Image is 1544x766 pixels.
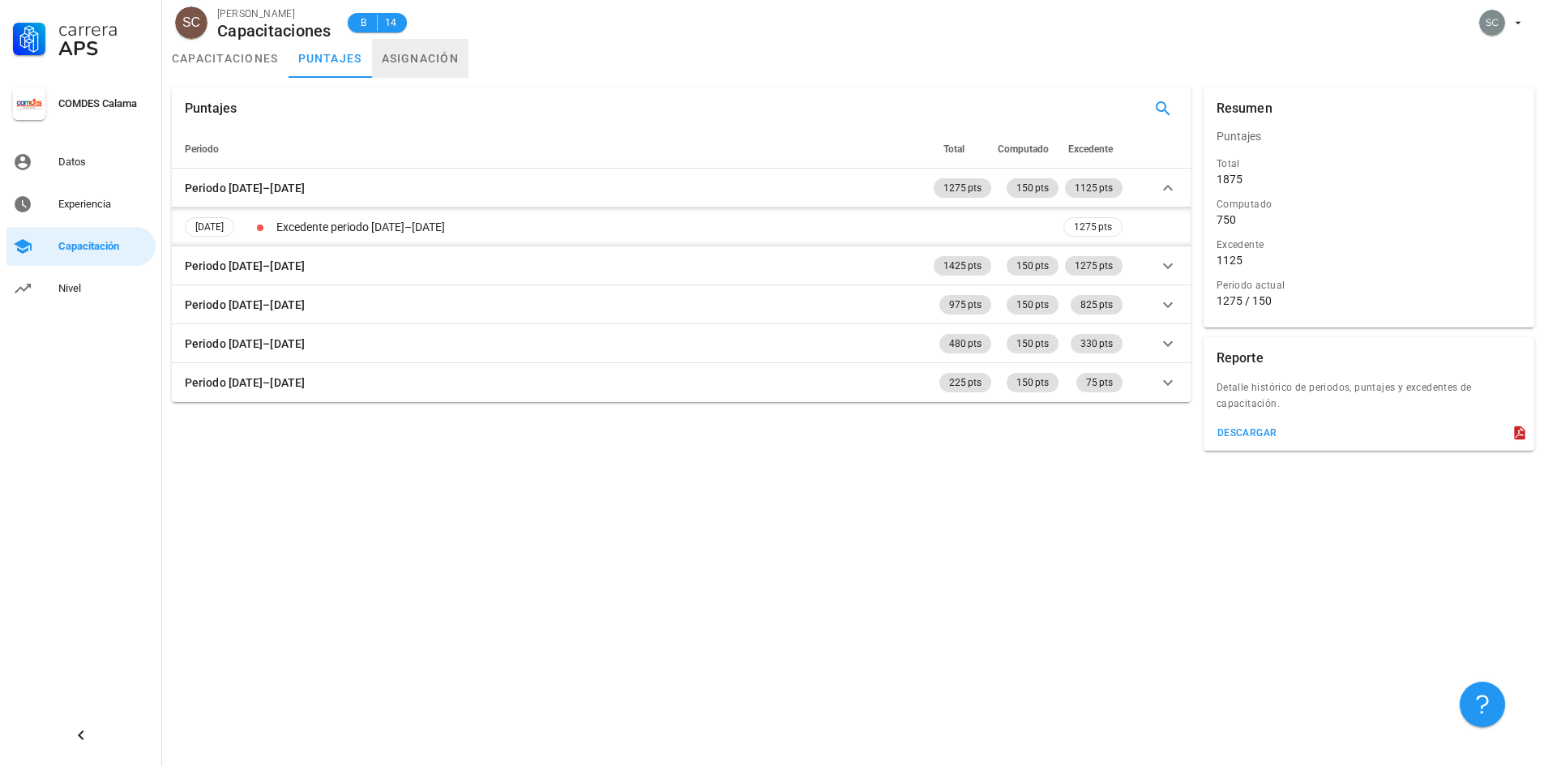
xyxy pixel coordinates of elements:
[58,282,149,295] div: Nivel
[1204,379,1534,422] div: Detalle histórico de periodos, puntajes y excedentes de capacitación.
[58,97,149,110] div: COMDES Calama
[949,295,982,315] span: 975 pts
[1016,256,1049,276] span: 150 pts
[6,185,156,224] a: Experiencia
[1016,178,1049,198] span: 150 pts
[1210,422,1284,444] button: descargar
[930,130,994,169] th: Total
[6,227,156,266] a: Capacitación
[1217,88,1272,130] div: Resumen
[1080,295,1113,315] span: 825 pts
[1217,337,1264,379] div: Reporte
[998,143,1049,155] span: Computado
[384,15,397,31] span: 14
[943,256,982,276] span: 1425 pts
[58,156,149,169] div: Datos
[182,6,200,39] span: SC
[162,39,289,78] a: capacitaciones
[172,130,930,169] th: Periodo
[1204,117,1534,156] div: Puntajes
[1086,373,1113,392] span: 75 pts
[1075,256,1113,276] span: 1275 pts
[58,240,149,253] div: Capacitación
[949,373,982,392] span: 225 pts
[175,6,207,39] div: avatar
[1217,277,1521,293] div: Periodo actual
[357,15,370,31] span: B
[195,218,224,236] span: [DATE]
[273,208,1060,246] td: Excedente periodo [DATE]–[DATE]
[6,269,156,308] a: Nivel
[1217,253,1242,267] div: 1125
[217,6,331,22] div: [PERSON_NAME]
[1217,172,1242,186] div: 1875
[994,130,1062,169] th: Computado
[58,19,149,39] div: Carrera
[943,143,964,155] span: Total
[217,22,331,40] div: Capacitaciones
[1074,218,1112,236] span: 1275 pts
[58,198,149,211] div: Experiencia
[1080,334,1113,353] span: 330 pts
[185,179,305,197] div: Periodo [DATE]–[DATE]
[1068,143,1113,155] span: Excedente
[1217,196,1521,212] div: Computado
[185,257,305,275] div: Periodo [DATE]–[DATE]
[185,374,305,392] div: Periodo [DATE]–[DATE]
[1062,130,1126,169] th: Excedente
[185,88,237,130] div: Puntajes
[1217,293,1521,308] div: 1275 / 150
[289,39,372,78] a: puntajes
[185,143,219,155] span: Periodo
[1016,295,1049,315] span: 150 pts
[1217,237,1521,253] div: Excedente
[1479,10,1505,36] div: avatar
[372,39,469,78] a: asignación
[943,178,982,198] span: 1275 pts
[58,39,149,58] div: APS
[6,143,156,182] a: Datos
[949,334,982,353] span: 480 pts
[1075,178,1113,198] span: 1125 pts
[1016,334,1049,353] span: 150 pts
[1016,373,1049,392] span: 150 pts
[1217,427,1277,439] div: descargar
[1217,212,1236,227] div: 750
[185,335,305,353] div: Periodo [DATE]–[DATE]
[1217,156,1521,172] div: Total
[185,296,305,314] div: Periodo [DATE]–[DATE]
